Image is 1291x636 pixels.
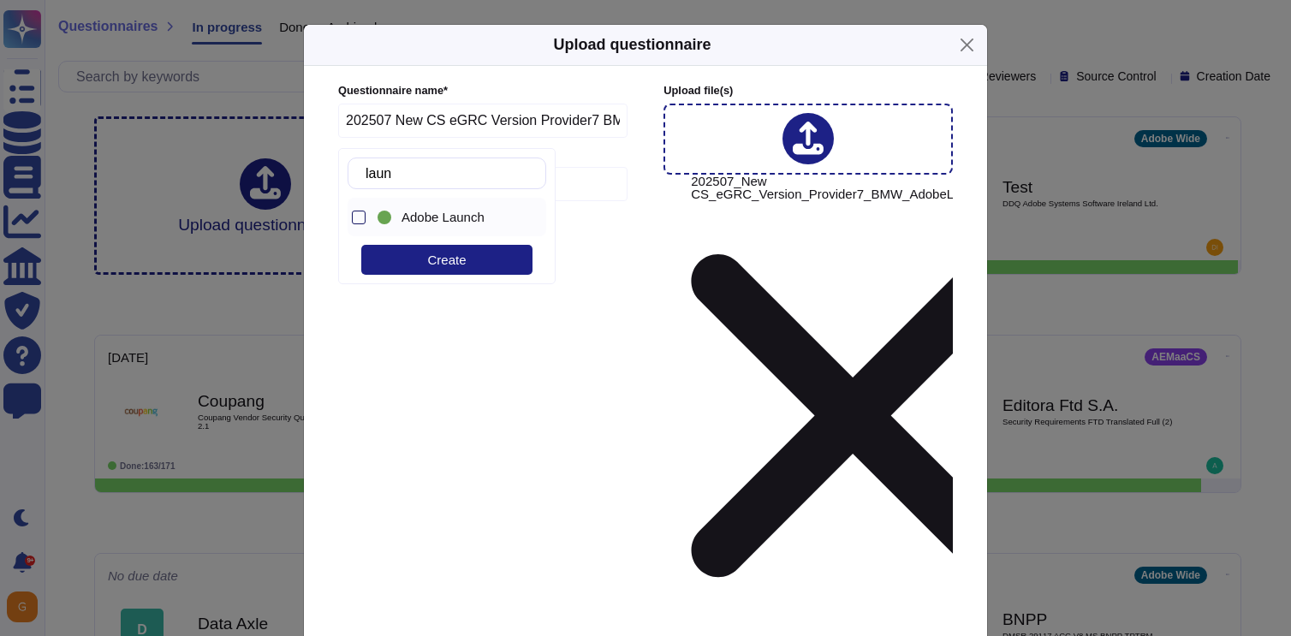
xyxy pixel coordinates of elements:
[663,84,733,97] span: Upload file (s)
[338,104,628,138] input: Enter questionnaire name
[402,210,485,225] span: Adobe Launch
[338,149,628,160] label: Client name
[402,210,521,225] div: Adobe Launch
[553,33,711,56] h5: Upload questionnaire
[691,175,1014,632] span: 202507_New CS_eGRC_Version_Provider7_BMW_AdobeLaunch.xlsx
[361,245,532,275] div: Create
[338,86,628,97] label: Questionnaire name
[374,207,395,228] div: Adobe Launch
[357,158,545,188] input: Search by keywords
[954,32,980,58] button: Close
[374,198,528,236] div: Adobe Launch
